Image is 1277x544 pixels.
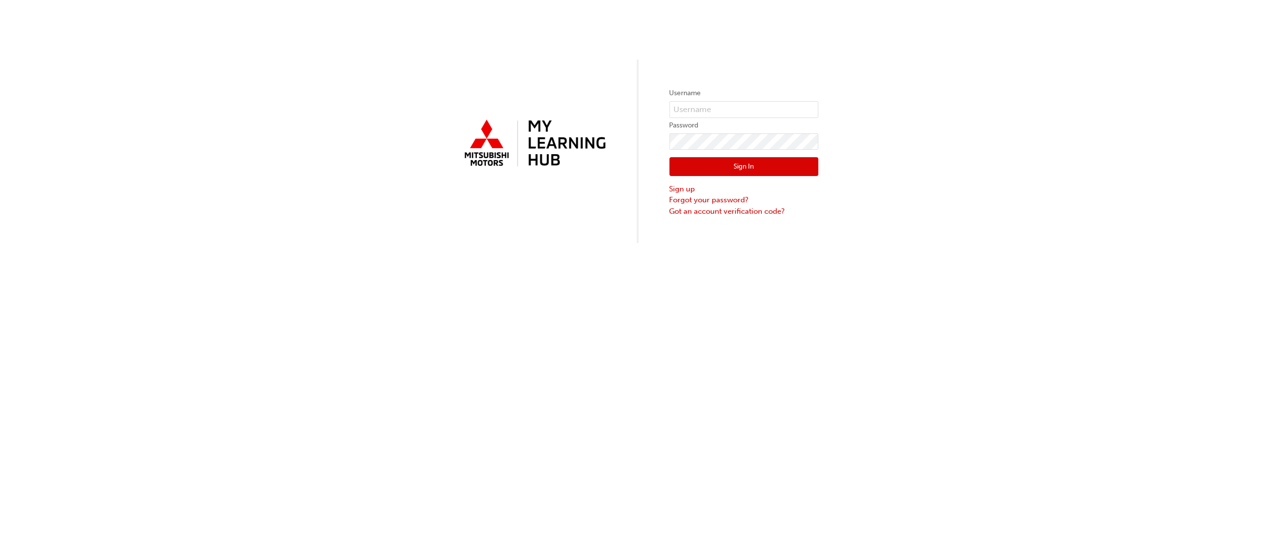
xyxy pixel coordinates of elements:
input: Username [670,101,818,118]
label: Username [670,87,818,99]
a: Forgot your password? [670,194,818,206]
a: Sign up [670,183,818,195]
a: Got an account verification code? [670,206,818,217]
button: Sign In [670,157,818,176]
label: Password [670,120,818,131]
img: mmal [459,116,608,172]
